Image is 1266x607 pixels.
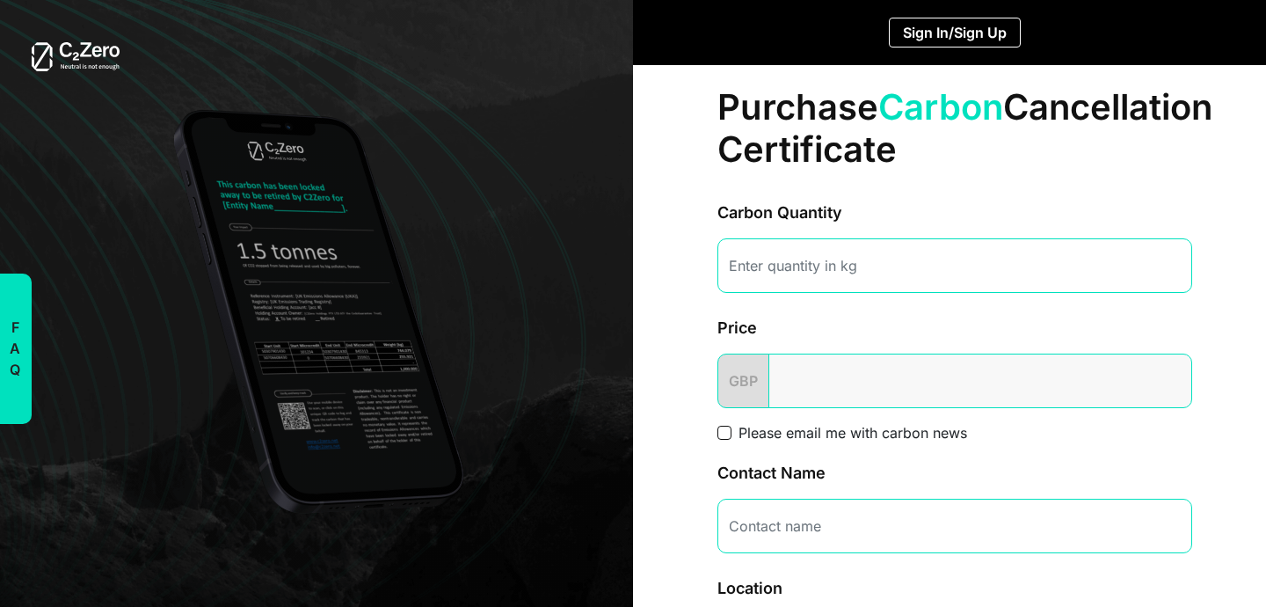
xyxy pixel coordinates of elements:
span: GBP [717,354,769,408]
label: Location [717,576,782,600]
button: Sign In/Sign Up [889,18,1021,48]
label: Contact Name [717,461,826,485]
input: Enter quantity in kg [717,238,1192,293]
label: Carbon Quantity [717,201,842,224]
input: Contact name [717,499,1192,553]
span: Carbon [878,85,1003,128]
label: Price [717,316,757,340]
img: white-logo [32,42,120,71]
label: Please email me with carbon news [738,422,967,443]
h1: Purchase Cancellation Certificate [717,86,1192,171]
